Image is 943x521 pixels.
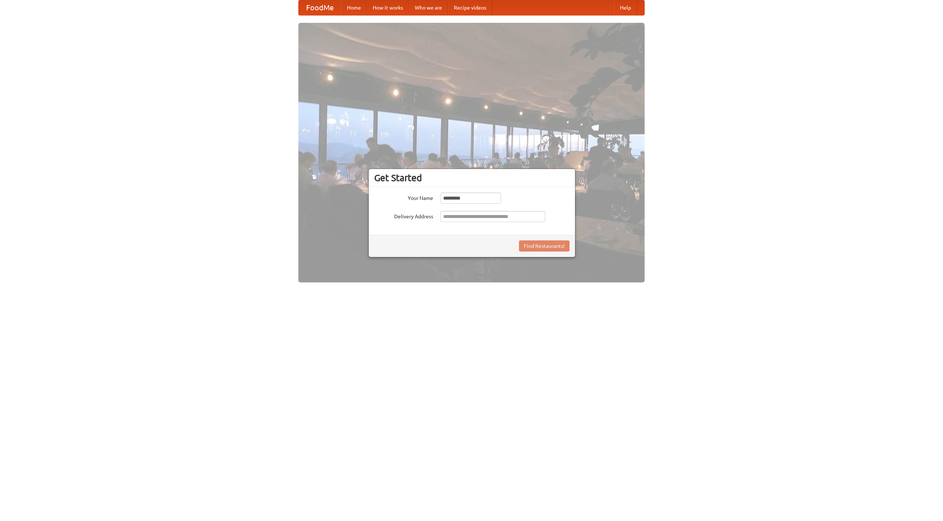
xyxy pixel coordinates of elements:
a: Who we are [409,0,448,15]
a: Home [341,0,367,15]
a: How it works [367,0,409,15]
label: Delivery Address [374,211,433,220]
h3: Get Started [374,172,569,183]
button: Find Restaurants! [519,240,569,251]
a: Help [614,0,637,15]
a: Recipe videos [448,0,492,15]
label: Your Name [374,193,433,202]
a: FoodMe [299,0,341,15]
